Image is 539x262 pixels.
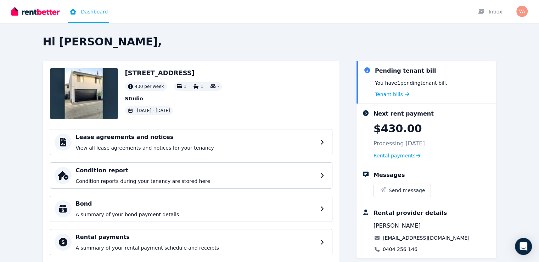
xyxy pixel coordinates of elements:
[375,91,403,98] span: Tenant bills
[374,122,422,135] p: $430.00
[184,84,187,89] span: 1
[11,6,60,17] img: RentBetter
[477,8,502,15] div: Inbox
[374,184,431,197] button: Send message
[374,152,421,159] a: Rental payments
[515,238,532,255] div: Open Intercom Messenger
[374,222,421,230] span: [PERSON_NAME]
[76,178,316,185] p: Condition reports during your tenancy are stored here
[218,84,219,89] span: -
[383,234,470,241] a: [EMAIL_ADDRESS][DOMAIN_NAME]
[374,209,447,217] div: Rental provider details
[374,139,425,148] p: Processing [DATE]
[76,211,316,218] p: A summary of your bond payment details
[76,244,316,251] p: A summary of your rental payment schedule and receipts
[137,108,170,113] span: [DATE] - [DATE]
[374,152,416,159] span: Rental payments
[375,91,409,98] a: Tenant bills
[375,79,447,87] p: You have 1 pending tenant bill .
[374,110,434,118] div: Next rent payment
[76,166,316,175] h4: Condition report
[125,95,222,102] p: Studio
[125,68,222,78] h2: [STREET_ADDRESS]
[374,171,405,179] div: Messages
[43,35,496,48] h2: Hi [PERSON_NAME],
[76,144,316,151] p: View all lease agreements and notices for your tenancy
[76,133,316,141] h4: Lease agreements and notices
[76,200,316,208] h4: Bond
[76,233,316,241] h4: Rental payments
[201,84,203,89] span: 1
[50,68,118,119] img: Property Url
[516,6,528,17] img: Vaseehara Ruban Joseph
[383,246,417,253] a: 0404 256 146
[375,67,436,75] div: Pending tenant bill
[389,187,425,194] span: Send message
[135,84,164,89] span: 430 per week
